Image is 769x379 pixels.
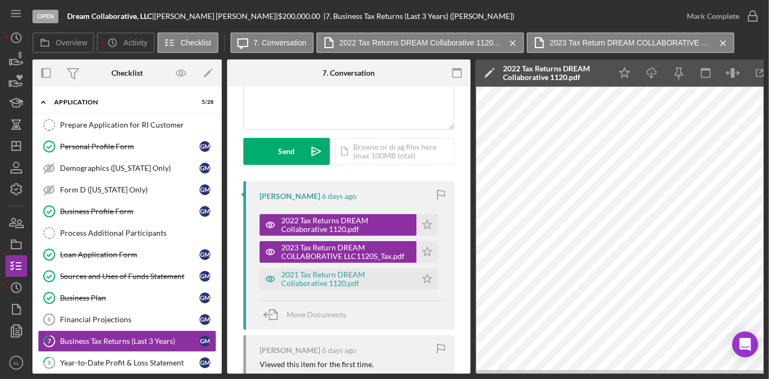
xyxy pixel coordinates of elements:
div: G M [200,314,210,325]
a: Personal Profile FormGM [38,136,216,157]
div: Application [54,99,187,105]
div: Prepare Application for RI Customer [60,121,216,129]
div: G M [200,184,210,195]
div: Loan Application Form [60,250,200,259]
label: Overview [56,38,87,47]
a: Business PlanGM [38,287,216,309]
a: 8Year-to-Date Profit & Loss StatementGM [38,352,216,374]
div: 2022 Tax Returns DREAM Collaborative 1120.pdf [281,216,411,234]
div: G M [200,271,210,282]
button: 2022 Tax Returns DREAM Collaborative 1120.pdf [316,32,524,53]
div: Demographics ([US_STATE] Only) [60,164,200,172]
div: Financial Projections [60,315,200,324]
a: Loan Application FormGM [38,244,216,265]
button: AL [5,352,27,374]
time: 2025-08-15 19:02 [322,192,356,201]
span: Move Documents [287,310,346,319]
div: Personal Profile Form [60,142,200,151]
div: Viewed this item for the first time. [260,360,374,369]
div: Form D ([US_STATE] Only) [60,185,200,194]
button: 2023 Tax Return DREAM COLLABORATIVE LLC1120S_Tax.pdf [260,241,438,263]
button: Send [243,138,330,165]
div: G M [200,357,210,368]
a: 6Financial ProjectionsGM [38,309,216,330]
div: G M [200,292,210,303]
div: | 7. Business Tax Returns (Last 3 Years) ([PERSON_NAME]) [323,12,514,21]
time: 2025-08-15 18:58 [322,346,356,355]
button: Mark Complete [676,5,764,27]
label: 2023 Tax Return DREAM COLLABORATIVE LLC1120S_Tax.pdf [550,38,712,47]
div: G M [200,206,210,217]
a: Process Additional Participants [38,222,216,244]
a: Sources and Uses of Funds StatementGM [38,265,216,287]
tspan: 8 [48,359,51,366]
label: Activity [123,38,147,47]
div: [PERSON_NAME] [PERSON_NAME] | [154,12,278,21]
div: 5 / 28 [194,99,214,105]
label: 7. Conversation [254,38,307,47]
div: Open [32,10,58,23]
button: Checklist [157,32,218,53]
a: Form D ([US_STATE] Only)GM [38,179,216,201]
button: Activity [97,32,154,53]
div: Business Profile Form [60,207,200,216]
a: Prepare Application for RI Customer [38,114,216,136]
div: Year-to-Date Profit & Loss Statement [60,358,200,367]
div: Open Intercom Messenger [732,331,758,357]
div: G M [200,336,210,347]
div: Sources and Uses of Funds Statement [60,272,200,281]
tspan: 7 [48,337,51,344]
a: Business Profile FormGM [38,201,216,222]
button: 7. Conversation [230,32,314,53]
a: Demographics ([US_STATE] Only)GM [38,157,216,179]
a: 7Business Tax Returns (Last 3 Years)GM [38,330,216,352]
div: Send [279,138,295,165]
label: Checklist [181,38,211,47]
div: Process Additional Participants [60,229,216,237]
button: 2022 Tax Returns DREAM Collaborative 1120.pdf [260,214,438,236]
div: $200,000.00 [278,12,323,21]
label: 2022 Tax Returns DREAM Collaborative 1120.pdf [340,38,502,47]
button: 2021 Tax Return DREAM Collaborative 1120.pdf [260,268,438,290]
div: G M [200,163,210,174]
button: 2023 Tax Return DREAM COLLABORATIVE LLC1120S_Tax.pdf [527,32,734,53]
div: [PERSON_NAME] [260,192,320,201]
div: Mark Complete [687,5,739,27]
text: AL [13,360,19,366]
div: Business Tax Returns (Last 3 Years) [60,337,200,345]
tspan: 6 [48,316,51,323]
div: 2022 Tax Returns DREAM Collaborative 1120.pdf [503,64,606,82]
b: Dream Collaborative, LLC [67,11,152,21]
div: G M [200,249,210,260]
div: G M [200,141,210,152]
button: Overview [32,32,94,53]
div: 2021 Tax Return DREAM Collaborative 1120.pdf [281,270,411,288]
div: | [67,12,154,21]
div: [PERSON_NAME] [260,346,320,355]
div: Business Plan [60,294,200,302]
div: 2023 Tax Return DREAM COLLABORATIVE LLC1120S_Tax.pdf [281,243,411,261]
div: Checklist [111,69,143,77]
div: 7. Conversation [323,69,375,77]
button: Move Documents [260,301,357,328]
